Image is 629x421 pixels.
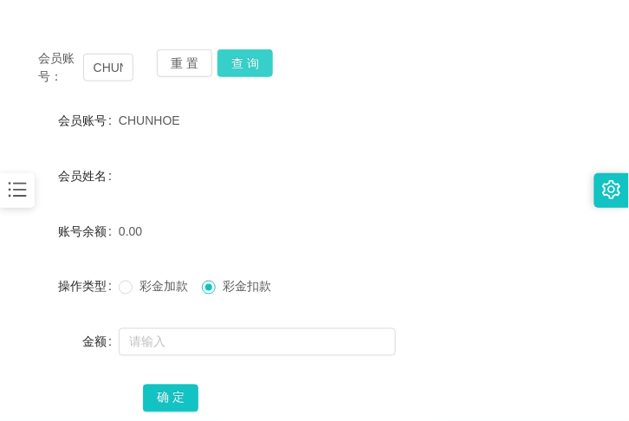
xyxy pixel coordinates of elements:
label: 金额 [82,335,119,349]
span: 0.00 [119,224,142,238]
i: 图标: bars [6,178,29,201]
button: 确 定 [143,385,198,412]
label: 账号余额 [58,224,119,238]
input: 会员账号 [83,54,133,81]
label: 操作类型 [58,280,119,294]
label: 会员账号 [58,113,119,127]
span: 彩金扣款 [216,280,278,294]
input: 请输入 [119,328,396,356]
button: 查 询 [217,49,273,77]
span: 彩金加款 [133,280,195,294]
span: CHUNHOE [119,113,180,127]
span: 会员账号： [38,49,83,86]
button: 重 置 [157,49,212,77]
i: 图标: setting [602,180,621,199]
label: 会员姓名 [58,169,119,183]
